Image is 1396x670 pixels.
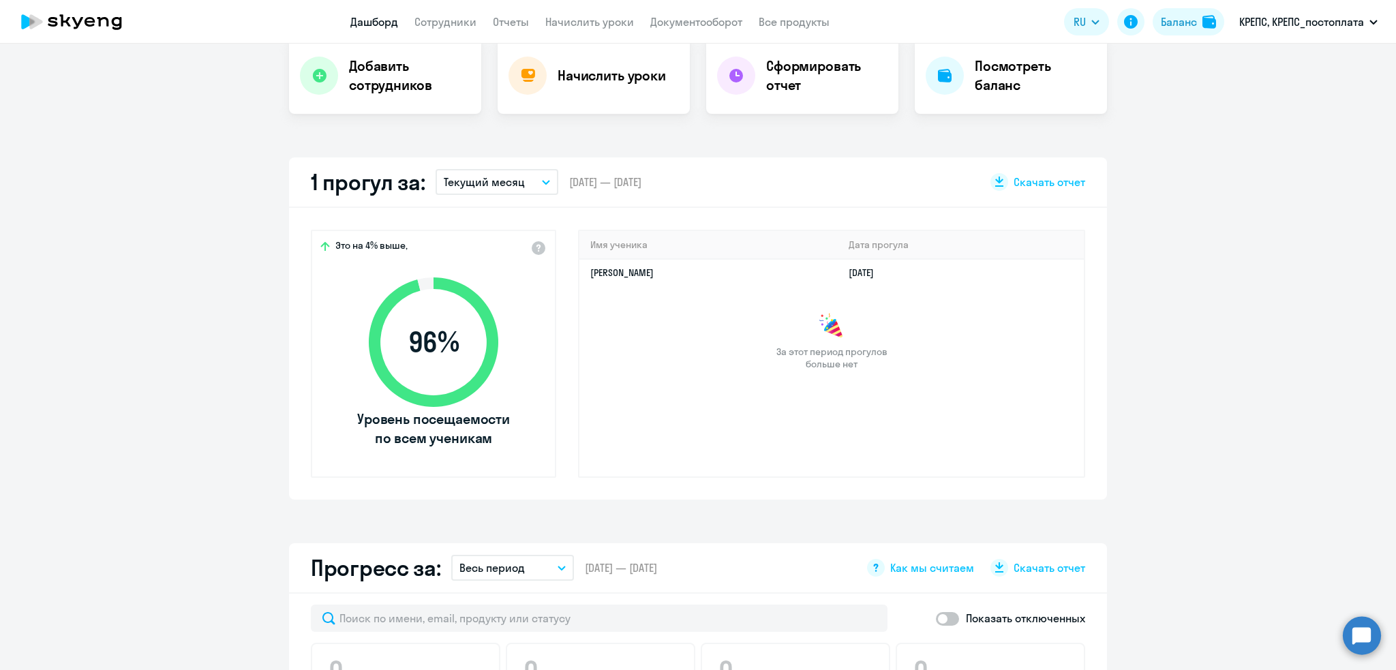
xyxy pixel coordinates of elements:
[838,231,1084,259] th: Дата прогула
[444,174,525,190] p: Текущий месяц
[1232,5,1384,38] button: КРЕПС, КРЕПС_постоплата
[335,239,408,256] span: Это на 4% выше,
[890,560,974,575] span: Как мы считаем
[590,267,654,279] a: [PERSON_NAME]
[966,610,1085,626] p: Показать отключенных
[650,15,742,29] a: Документооборот
[1161,14,1197,30] div: Баланс
[1014,174,1085,189] span: Скачать отчет
[436,169,558,195] button: Текущий месяц
[350,15,398,29] a: Дашборд
[355,410,512,448] span: Уровень посещаемости по всем ученикам
[1064,8,1109,35] button: RU
[569,174,641,189] span: [DATE] — [DATE]
[1014,560,1085,575] span: Скачать отчет
[349,57,470,95] h4: Добавить сотрудников
[759,15,830,29] a: Все продукты
[459,560,525,576] p: Весь период
[311,554,440,581] h2: Прогресс за:
[493,15,529,29] a: Отчеты
[774,346,889,370] span: За этот период прогулов больше нет
[414,15,476,29] a: Сотрудники
[766,57,887,95] h4: Сформировать отчет
[355,326,512,359] span: 96 %
[849,267,885,279] a: [DATE]
[545,15,634,29] a: Начислить уроки
[1239,14,1364,30] p: КРЕПС, КРЕПС_постоплата
[451,555,574,581] button: Весь период
[311,605,887,632] input: Поиск по имени, email, продукту или статусу
[975,57,1096,95] h4: Посмотреть баланс
[1153,8,1224,35] button: Балансbalance
[579,231,838,259] th: Имя ученика
[585,560,657,575] span: [DATE] — [DATE]
[311,168,425,196] h2: 1 прогул за:
[818,313,845,340] img: congrats
[558,66,666,85] h4: Начислить уроки
[1074,14,1086,30] span: RU
[1202,15,1216,29] img: balance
